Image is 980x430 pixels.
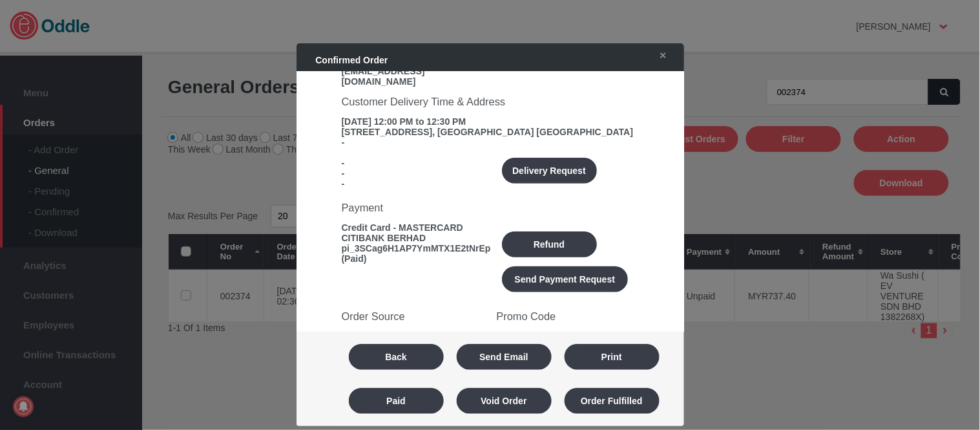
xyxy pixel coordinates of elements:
h3: Payment [342,202,639,214]
div: - [342,168,484,178]
button: Print [565,344,660,370]
div: [DATE] 12:00 PM to 12:30 PM [342,116,639,127]
h3: Promo Code [497,310,639,323]
button: Send Payment Request [502,266,629,292]
div: - [342,137,639,147]
button: Refund [502,231,597,257]
div: Credit Card - MASTERCARD [342,222,484,233]
div: (Paid) [342,253,484,264]
div: CITIBANK BERHAD [342,233,484,243]
button: Paid [349,388,444,414]
div: [EMAIL_ADDRESS][DOMAIN_NAME] [342,66,484,87]
button: Void Order [457,388,552,414]
div: [STREET_ADDRESS], [GEOGRAPHIC_DATA] [GEOGRAPHIC_DATA] [342,127,639,137]
div: Confirmed Order [303,48,640,72]
button: Send Email [457,344,552,370]
div: - [342,178,484,189]
h3: Customer Delivery Time & Address [342,96,639,108]
div: - [342,158,484,168]
div: pi_3SCag6H1AP7YmMTX1E2tNrEp [342,243,484,253]
button: Back [349,344,444,370]
button: Order Fulfilled [565,388,660,414]
a: ✕ [647,44,674,67]
h3: Order Source [342,310,484,323]
button: Delivery Request [502,158,597,184]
